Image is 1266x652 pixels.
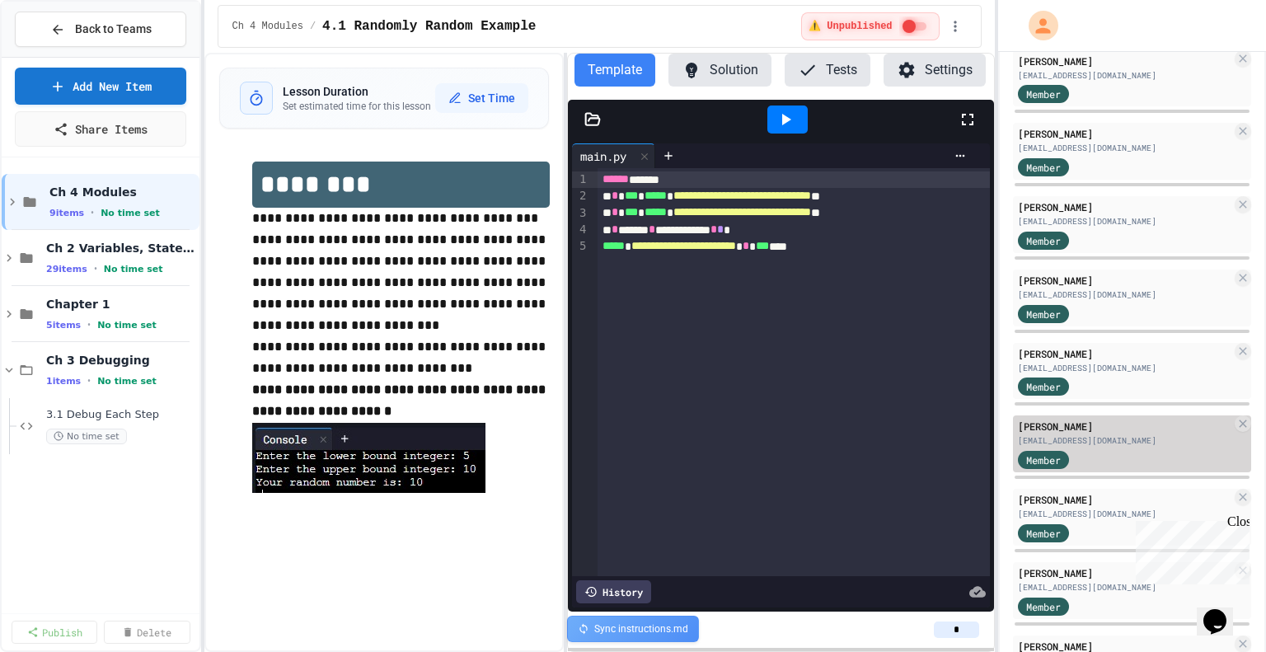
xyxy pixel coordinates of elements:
[1026,160,1061,175] span: Member
[15,111,186,147] a: Share Items
[49,208,84,218] span: 9 items
[572,222,588,238] div: 4
[567,616,699,642] div: Sync instructions.md
[785,54,870,87] button: Tests
[1018,434,1231,447] div: [EMAIL_ADDRESS][DOMAIN_NAME]
[283,83,431,100] h3: Lesson Duration
[46,241,196,256] span: Ch 2 Variables, Statements & Expressions
[46,429,127,444] span: No time set
[15,68,186,105] a: Add New Item
[87,374,91,387] span: •
[884,54,986,87] button: Settings
[94,262,97,275] span: •
[1018,54,1231,68] div: [PERSON_NAME]
[46,264,87,274] span: 29 items
[572,148,635,165] div: main.py
[232,20,302,33] span: Ch 4 Modules
[97,320,157,331] span: No time set
[1018,126,1231,141] div: [PERSON_NAME]
[1011,7,1062,45] div: My Account
[1026,379,1061,394] span: Member
[46,320,81,331] span: 5 items
[1018,346,1231,361] div: [PERSON_NAME]
[1129,514,1250,584] iframe: chat widget
[101,208,160,218] span: No time set
[1026,307,1061,321] span: Member
[1018,508,1231,520] div: [EMAIL_ADDRESS][DOMAIN_NAME]
[1018,142,1231,154] div: [EMAIL_ADDRESS][DOMAIN_NAME]
[1018,69,1231,82] div: [EMAIL_ADDRESS][DOMAIN_NAME]
[668,54,771,87] button: Solution
[104,621,190,644] a: Delete
[104,264,163,274] span: No time set
[12,621,97,644] a: Publish
[1018,199,1231,214] div: [PERSON_NAME]
[75,21,152,38] span: Back to Teams
[1026,87,1061,101] span: Member
[87,318,91,331] span: •
[572,238,588,255] div: 5
[572,188,588,204] div: 2
[91,206,94,219] span: •
[1018,492,1231,507] div: [PERSON_NAME]
[572,143,655,168] div: main.py
[46,408,196,422] span: 3.1 Debug Each Step
[1018,288,1231,301] div: [EMAIL_ADDRESS][DOMAIN_NAME]
[97,376,157,387] span: No time set
[322,16,536,36] span: 4.1 Randomly Random Example
[46,376,81,387] span: 1 items
[1018,565,1231,580] div: [PERSON_NAME]
[46,297,196,312] span: Chapter 1
[809,20,892,33] span: ⚠️ Unpublished
[1197,586,1250,636] iframe: chat widget
[576,580,651,603] div: History
[1018,419,1231,434] div: [PERSON_NAME]
[572,205,588,222] div: 3
[574,54,655,87] button: Template
[1026,599,1061,614] span: Member
[1018,362,1231,374] div: [EMAIL_ADDRESS][DOMAIN_NAME]
[15,12,186,47] button: Back to Teams
[49,185,196,199] span: Ch 4 Modules
[435,83,528,113] button: Set Time
[46,353,196,368] span: Ch 3 Debugging
[283,100,431,113] p: Set estimated time for this lesson
[1026,453,1061,467] span: Member
[1026,233,1061,248] span: Member
[1026,526,1061,541] span: Member
[801,12,939,40] div: ⚠️ Students cannot see this content! Click the toggle to publish it and make it visible to your c...
[1018,215,1231,227] div: [EMAIL_ADDRESS][DOMAIN_NAME]
[310,20,316,33] span: /
[1018,581,1231,593] div: [EMAIL_ADDRESS][DOMAIN_NAME]
[7,7,114,105] div: Chat with us now!Close
[572,171,588,188] div: 1
[1018,273,1231,288] div: [PERSON_NAME]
